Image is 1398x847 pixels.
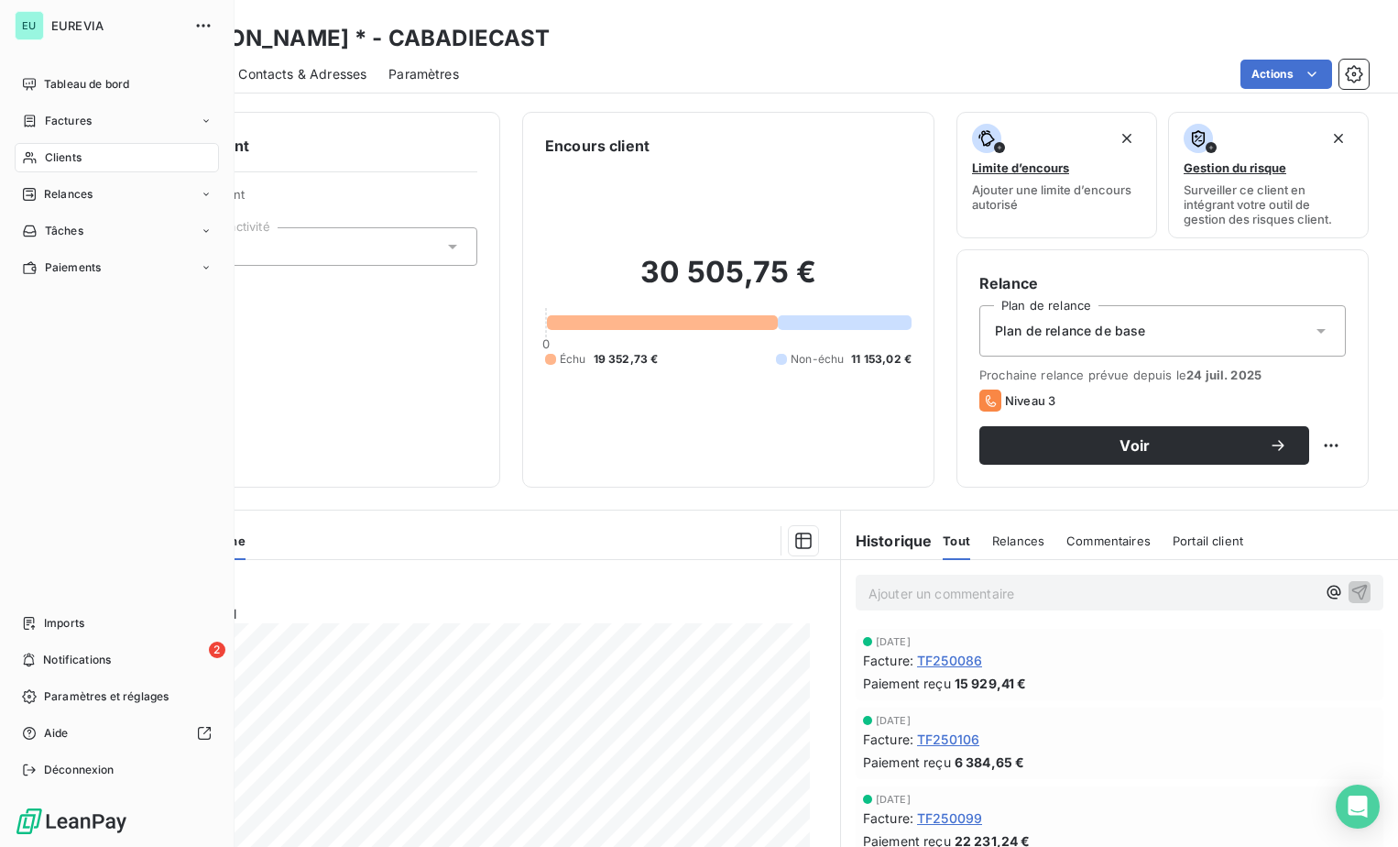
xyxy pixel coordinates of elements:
span: TF250099 [917,808,982,828]
span: 15 929,41 € [955,674,1027,693]
button: Actions [1240,60,1332,89]
span: Paiement reçu [863,753,951,772]
span: 0 [542,336,550,351]
span: EUREVIA [51,18,183,33]
span: 11 153,02 € [851,351,912,368]
h6: Informations client [111,135,477,157]
span: Échu [560,351,586,368]
button: Limite d’encoursAjouter une limite d’encours autorisé [956,112,1157,238]
span: TF250086 [917,651,982,670]
span: 24 juil. 2025 [1186,368,1261,382]
span: Relances [44,186,93,203]
span: Notifications [43,652,111,668]
span: Imports [44,615,84,632]
div: Open Intercom Messenger [1336,785,1380,829]
span: Prochaine relance prévue depuis le [979,368,1346,382]
span: 2 [209,642,225,658]
span: Paiement reçu [863,674,951,693]
span: Tout [943,533,970,548]
div: EU [15,11,44,40]
h6: Historique [841,530,933,552]
span: Propriétés Client [147,187,477,213]
span: Chiffre d'affaires mensuel [81,604,811,623]
span: Gestion du risque [1184,160,1286,175]
span: Déconnexion [44,762,115,778]
span: Plan de relance de base [995,322,1145,340]
span: 6 384,65 € [955,753,1025,772]
span: Ajouter une limite d’encours autorisé [972,182,1141,212]
span: Non-échu [791,351,844,368]
h6: Relance [979,272,1346,294]
h2: 30 505,75 € [545,254,912,309]
span: [DATE] [876,636,911,647]
span: Voir [1001,438,1269,453]
span: Commentaires [1066,533,1151,548]
span: Limite d’encours [972,160,1069,175]
a: Aide [15,719,219,748]
span: [DATE] [876,794,911,805]
span: Facture : [863,808,913,828]
span: 19 352,73 € [594,351,659,368]
span: Paramètres et réglages [44,688,169,705]
span: [DATE] [876,715,911,726]
img: Logo LeanPay [15,807,128,836]
span: Portail client [1173,533,1243,548]
button: Voir [979,426,1309,465]
span: Aide [44,725,69,742]
span: Factures [45,113,92,129]
span: Facture : [863,651,913,670]
h3: [PERSON_NAME] * - CABADIECAST [161,22,550,55]
span: TF250106 [917,730,979,749]
h6: Encours client [545,135,650,157]
span: Niveau 3 [1005,393,1055,408]
span: Clients [45,149,82,166]
span: Tâches [45,223,83,239]
span: Paramètres [388,65,459,83]
span: Relances [992,533,1044,548]
span: Paiements [45,259,101,276]
span: Facture : [863,730,913,749]
span: Surveiller ce client en intégrant votre outil de gestion des risques client. [1184,182,1353,226]
span: Contacts & Adresses [238,65,366,83]
button: Gestion du risqueSurveiller ce client en intégrant votre outil de gestion des risques client. [1168,112,1369,238]
span: Tableau de bord [44,76,129,93]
